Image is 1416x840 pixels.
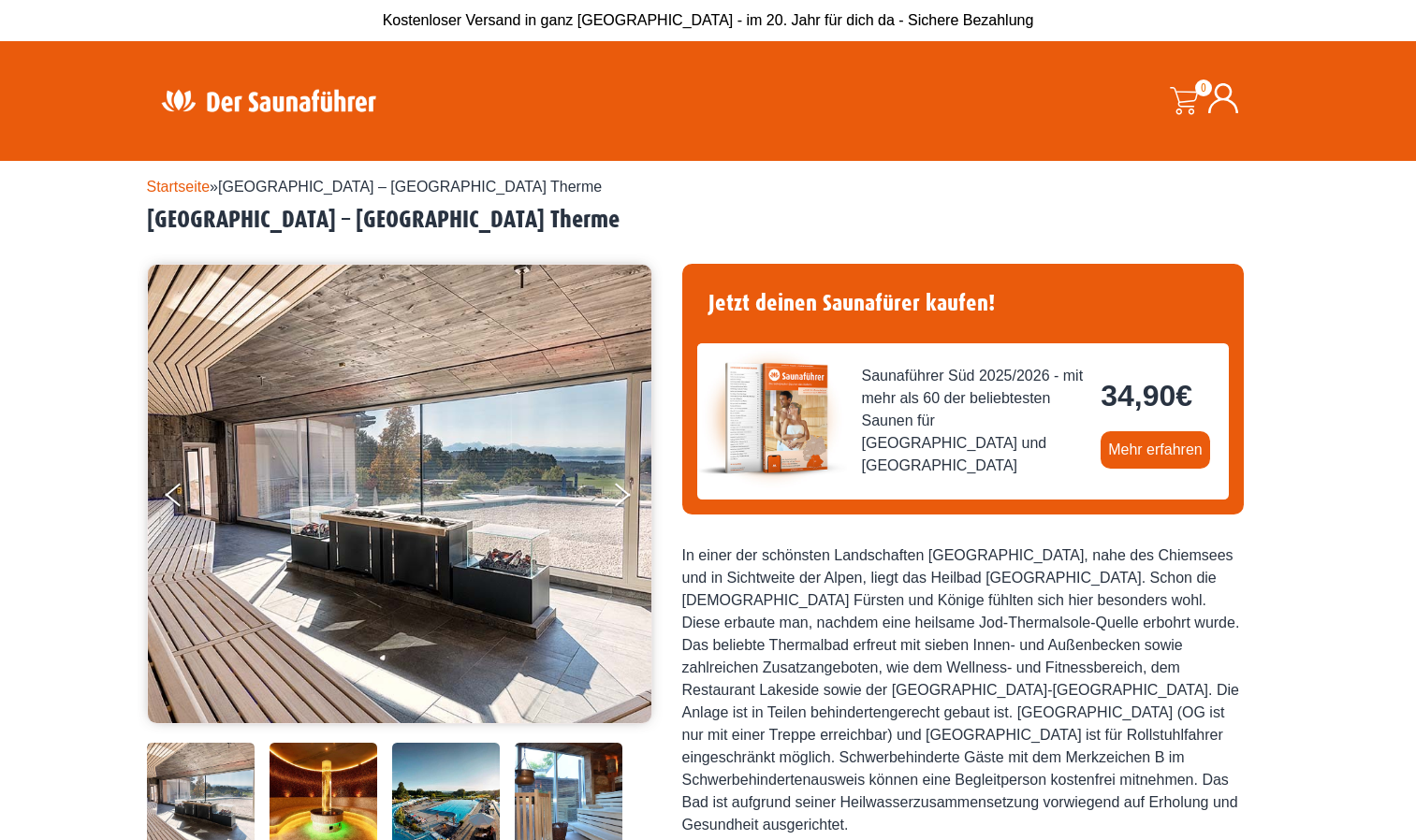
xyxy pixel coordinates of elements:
span: 0 [1195,80,1212,96]
span: » [147,179,603,195]
span: [GEOGRAPHIC_DATA] – [GEOGRAPHIC_DATA] Therme [218,179,602,195]
button: Next [611,475,658,522]
a: Startseite [147,179,211,195]
h4: Jetzt deinen Saunafürer kaufen! [697,279,1229,328]
bdi: 34,90 [1101,379,1192,413]
span: € [1175,379,1192,413]
span: Saunaführer Süd 2025/2026 - mit mehr als 60 der beliebtesten Saunen für [GEOGRAPHIC_DATA] und [GE... [862,365,1087,477]
h2: [GEOGRAPHIC_DATA] – [GEOGRAPHIC_DATA] Therme [147,206,1270,235]
button: Previous [166,475,212,522]
a: Mehr erfahren [1101,431,1210,469]
div: In einer der schönsten Landschaften [GEOGRAPHIC_DATA], nahe des Chiemsees und in Sichtweite der A... [682,544,1244,836]
span: Kostenloser Versand in ganz [GEOGRAPHIC_DATA] - im 20. Jahr für dich da - Sichere Bezahlung [383,12,1034,28]
img: der-saunafuehrer-2025-sued.jpg [697,343,847,493]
